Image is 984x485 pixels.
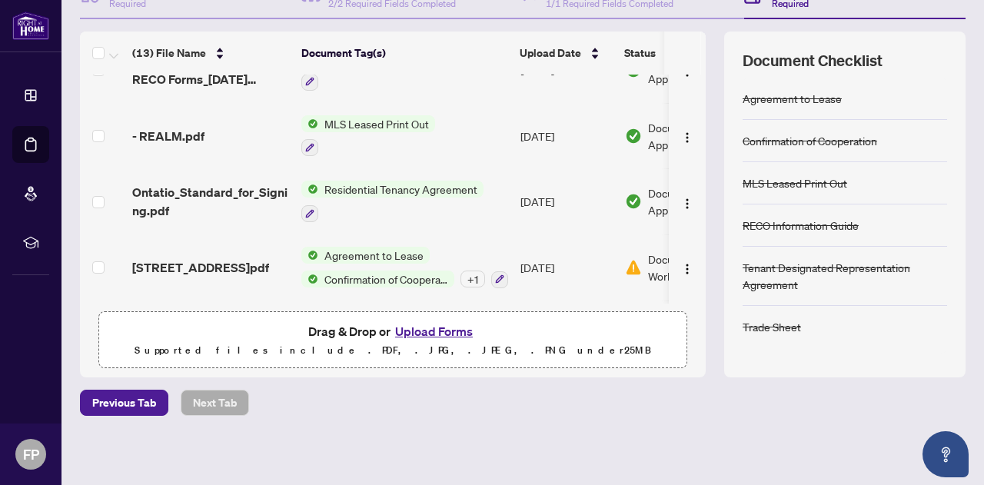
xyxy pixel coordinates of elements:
[132,258,269,277] span: [STREET_ADDRESS]pdf
[648,119,743,153] span: Document Approved
[625,193,642,210] img: Document Status
[624,45,656,61] span: Status
[743,259,947,293] div: Tenant Designated Representation Agreement
[625,259,642,276] img: Document Status
[520,45,581,61] span: Upload Date
[743,132,877,149] div: Confirmation of Cooperation
[743,50,883,71] span: Document Checklist
[318,115,435,132] span: MLS Leased Print Out
[681,263,693,275] img: Logo
[301,271,318,287] img: Status Icon
[922,431,969,477] button: Open asap
[743,90,842,107] div: Agreement to Lease
[108,341,677,360] p: Supported files include .PDF, .JPG, .JPEG, .PNG under 25 MB
[132,45,206,61] span: (13) File Name
[301,181,318,198] img: Status Icon
[318,247,430,264] span: Agreement to Lease
[625,128,642,145] img: Document Status
[308,321,477,341] span: Drag & Drop or
[301,247,508,288] button: Status IconAgreement to LeaseStatus IconConfirmation of Cooperation+1
[675,189,700,214] button: Logo
[181,390,249,416] button: Next Tab
[675,255,700,280] button: Logo
[460,271,485,287] div: + 1
[126,32,295,75] th: (13) File Name
[648,251,743,284] span: Document Needs Work
[391,321,477,341] button: Upload Forms
[743,318,801,335] div: Trade Sheet
[675,124,700,148] button: Logo
[132,127,204,145] span: - REALM.pdf
[514,103,619,169] td: [DATE]
[743,174,847,191] div: MLS Leased Print Out
[681,131,693,144] img: Logo
[318,181,484,198] span: Residential Tenancy Agreement
[301,247,318,264] img: Status Icon
[132,183,289,220] span: Ontatio_Standard_for_Signing.pdf
[301,181,484,222] button: Status IconResidential Tenancy Agreement
[648,184,743,218] span: Document Approved
[80,390,168,416] button: Previous Tab
[514,234,619,301] td: [DATE]
[514,168,619,234] td: [DATE]
[301,115,435,157] button: Status IconMLS Leased Print Out
[514,32,618,75] th: Upload Date
[301,115,318,132] img: Status Icon
[743,217,859,234] div: RECO Information Guide
[92,390,156,415] span: Previous Tab
[12,12,49,40] img: logo
[618,32,749,75] th: Status
[514,301,619,367] td: [DATE]
[99,312,686,369] span: Drag & Drop orUpload FormsSupported files include .PDF, .JPG, .JPEG, .PNG under25MB
[23,443,39,465] span: FP
[295,32,514,75] th: Document Tag(s)
[681,198,693,210] img: Logo
[318,271,454,287] span: Confirmation of Cooperation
